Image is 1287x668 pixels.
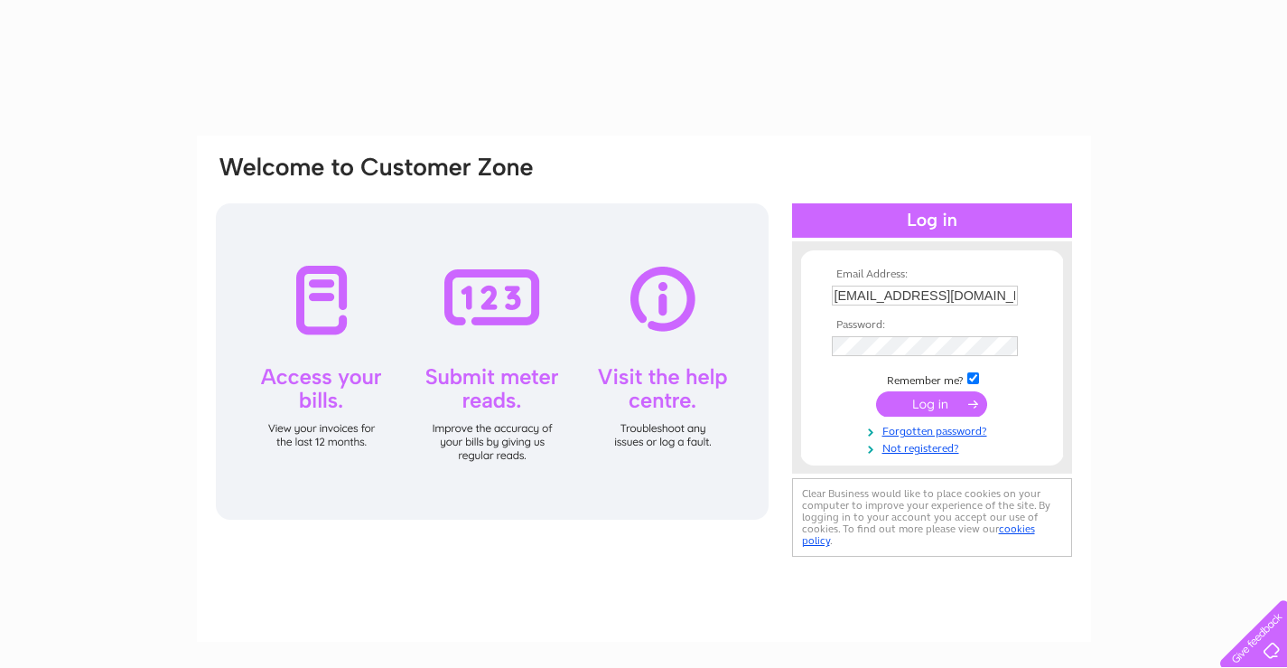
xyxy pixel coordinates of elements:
[802,522,1035,547] a: cookies policy
[827,370,1037,388] td: Remember me?
[832,438,1037,456] a: Not registered?
[832,421,1037,438] a: Forgotten password?
[792,478,1072,557] div: Clear Business would like to place cookies on your computer to improve your experience of the sit...
[876,391,987,417] input: Submit
[827,319,1037,332] th: Password:
[827,268,1037,281] th: Email Address:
